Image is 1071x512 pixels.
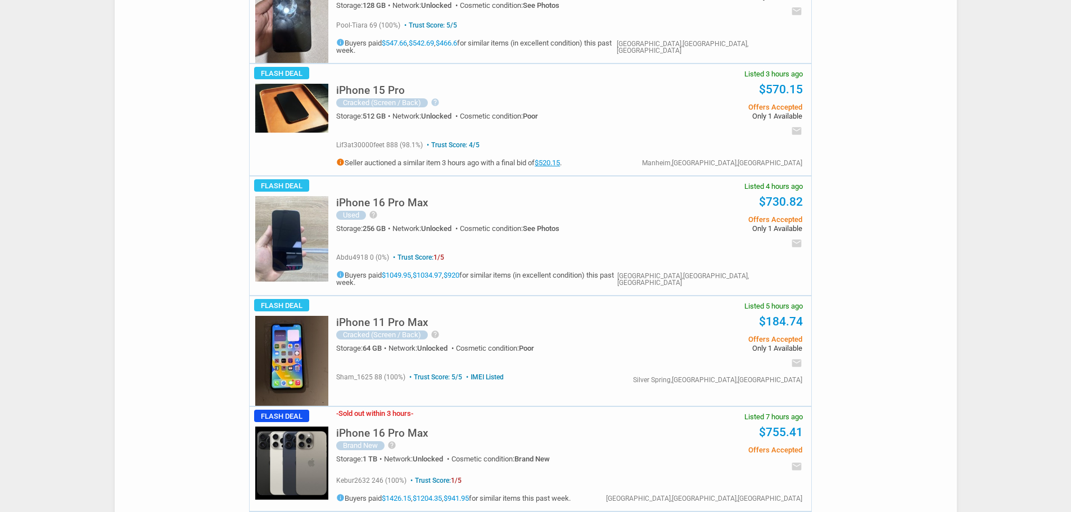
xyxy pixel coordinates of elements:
img: s-l225.jpg [255,196,328,282]
a: $920 [444,271,459,279]
i: email [791,357,802,369]
span: Offers Accepted [632,336,802,343]
a: $1034.97 [413,271,442,279]
div: Brand New [336,441,385,450]
a: iPhone 15 Pro [336,87,405,96]
span: pool-tiara 69 (100%) [336,21,400,29]
div: Network: [392,225,460,232]
h5: iPhone 11 Pro Max [336,317,428,328]
a: $941.95 [444,494,469,502]
a: $730.82 [759,195,803,209]
span: Unlocked [421,112,451,120]
span: Trust Score: 4/5 [424,141,480,149]
h5: Buyers paid , , for similar items (in excellent condition) this past week. [336,38,616,54]
div: Storage: [336,345,388,352]
i: help [387,441,396,450]
div: [GEOGRAPHIC_DATA],[GEOGRAPHIC_DATA],[GEOGRAPHIC_DATA] [617,40,802,54]
span: Trust Score: [391,253,444,261]
img: s-l225.jpg [255,84,328,133]
h5: iPhone 15 Pro [336,85,405,96]
i: email [791,461,802,472]
div: Cosmetic condition: [460,225,559,232]
span: Listed 4 hours ago [744,183,803,190]
span: Trust Score: 5/5 [407,373,462,381]
h5: Seller auctioned a similar item 3 hours ago with a final bid of . [336,158,562,166]
span: 128 GB [363,1,386,10]
span: lif3at30000feet 888 (98.1%) [336,141,423,149]
div: Cosmetic condition: [451,455,550,463]
i: info [336,158,345,166]
span: 512 GB [363,112,386,120]
div: Network: [388,345,456,352]
span: Trust Score: 5/5 [402,21,457,29]
span: Poor [519,344,534,352]
span: See Photos [523,1,559,10]
i: info [336,38,345,47]
span: Listed 5 hours ago [744,302,803,310]
h5: iPhone 16 Pro Max [336,428,428,438]
span: abdu4918 0 (0%) [336,253,389,261]
span: Unlocked [417,344,448,352]
i: help [369,210,378,219]
span: Offers Accepted [632,446,802,454]
span: Flash Deal [254,67,309,79]
a: $547.66 [382,39,407,47]
a: iPhone 16 Pro Max [336,200,428,208]
span: Unlocked [421,1,451,10]
img: s-l225.jpg [255,427,328,500]
span: Flash Deal [254,179,309,192]
i: help [431,98,440,107]
div: Storage: [336,455,384,463]
span: Listed 7 hours ago [744,413,803,420]
span: kebur2632 246 (100%) [336,477,406,484]
span: Listed 3 hours ago [744,70,803,78]
i: help [431,330,440,339]
div: Network: [392,2,460,9]
a: $755.41 [759,425,803,439]
div: Cosmetic condition: [460,2,559,9]
a: $184.74 [759,315,803,328]
div: Cracked (Screen / Back) [336,98,428,107]
div: Storage: [336,2,392,9]
a: iPhone 16 Pro Max [336,430,428,438]
i: info [336,493,345,502]
span: 1/5 [433,253,444,261]
span: 64 GB [363,344,382,352]
h3: Sold out within 3 hours [336,410,413,417]
div: Network: [392,112,460,120]
span: Only 1 Available [632,225,802,232]
span: Only 1 Available [632,345,802,352]
span: Unlocked [413,455,443,463]
img: s-l225.jpg [255,316,328,406]
a: $520.15 [535,158,560,167]
span: Offers Accepted [632,216,802,223]
div: Network: [384,455,451,463]
div: Manheim,[GEOGRAPHIC_DATA],[GEOGRAPHIC_DATA] [642,160,802,166]
span: Only 1 Available [632,112,802,120]
div: Used [336,211,366,220]
a: $1426.15 [382,494,411,502]
span: 256 GB [363,224,386,233]
a: $466.6 [436,39,457,47]
span: - [336,409,338,418]
div: [GEOGRAPHIC_DATA],[GEOGRAPHIC_DATA],[GEOGRAPHIC_DATA] [606,495,802,502]
i: email [791,6,802,17]
span: sham_1625 88 (100%) [336,373,405,381]
h5: Buyers paid , , for similar items this past week. [336,493,571,502]
span: Trust Score: [408,477,462,484]
span: Flash Deal [254,299,309,311]
span: Flash Deal [254,410,309,422]
div: Storage: [336,112,392,120]
a: $1049.95 [382,271,411,279]
span: - [411,409,413,418]
i: email [791,238,802,249]
div: Storage: [336,225,392,232]
span: 1/5 [451,477,462,484]
span: See Photos [523,224,559,233]
a: $1204.35 [413,494,442,502]
span: Poor [523,112,538,120]
span: Offers Accepted [632,103,802,111]
span: IMEI Listed [464,373,504,381]
span: 1 TB [363,455,377,463]
span: Unlocked [421,224,451,233]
